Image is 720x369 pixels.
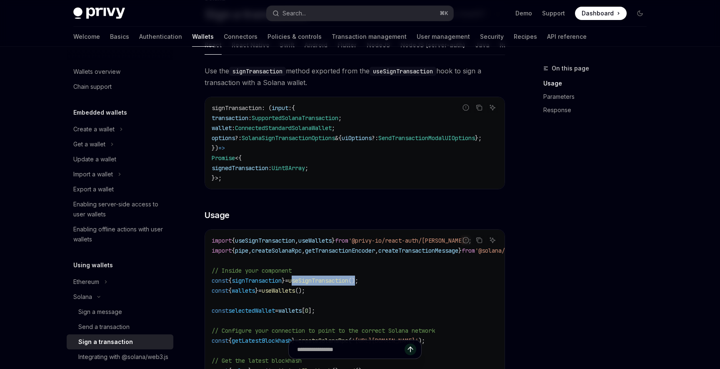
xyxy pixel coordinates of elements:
[232,247,235,254] span: {
[212,144,218,152] span: })
[67,197,173,222] a: Enabling server-side access to user wallets
[67,182,173,197] a: Export a wallet
[73,199,168,219] div: Enabling server-side access to user wallets
[370,67,436,76] code: useSignTransaction
[73,108,127,118] h5: Embedded wallets
[348,237,468,244] span: '@privy-io/react-auth/[PERSON_NAME]'
[67,274,173,289] button: Toggle Ethereum section
[282,8,306,18] div: Search...
[275,307,278,314] span: =
[375,247,378,254] span: ,
[73,292,92,302] div: Solana
[73,67,120,77] div: Wallets overview
[258,287,262,294] span: =
[633,7,647,20] button: Toggle dark mode
[405,344,416,355] button: Send message
[305,164,308,172] span: ;
[252,247,302,254] span: createSolanaRpc
[480,27,504,47] a: Security
[575,7,627,20] a: Dashboard
[212,267,292,274] span: // Inside your component
[338,134,342,142] span: {
[67,334,173,349] a: Sign a transaction
[212,154,235,162] span: Promise
[267,27,322,47] a: Policies & controls
[338,114,342,122] span: ;
[288,277,348,284] span: useSignTransaction
[229,67,286,76] code: signTransaction
[235,134,242,142] span: ?:
[235,247,248,254] span: pipe
[282,277,285,284] span: }
[378,134,475,142] span: SendTransactionModalUIOptions
[292,337,295,344] span: }
[272,104,288,112] span: input
[73,184,114,194] div: Export a wallet
[458,247,462,254] span: }
[73,124,115,134] div: Create a wallet
[302,307,305,314] span: [
[212,287,228,294] span: const
[302,247,305,254] span: ,
[288,104,292,112] span: :
[305,307,308,314] span: 0
[235,237,295,244] span: useSignTransaction
[305,247,375,254] span: getTransactionEncoder
[295,337,298,344] span: =
[295,287,305,294] span: ();
[212,247,232,254] span: import
[73,260,113,270] h5: Using wallets
[255,287,258,294] span: }
[67,79,173,94] a: Chain support
[515,9,532,18] a: Demo
[542,9,565,18] a: Support
[252,114,338,122] span: SupportedSolanaTransaction
[543,103,653,117] a: Response
[474,235,485,246] button: Copy the contents from the code block
[474,102,485,113] button: Copy the contents from the code block
[268,164,272,172] span: :
[475,134,482,142] span: };
[232,277,282,284] span: signTransaction
[67,304,173,319] a: Sign a message
[335,134,338,142] span: &
[139,27,182,47] a: Authentication
[67,349,173,364] a: Integrating with @solana/web3.js
[78,337,133,347] div: Sign a transaction
[228,287,232,294] span: {
[228,337,232,344] span: {
[232,124,235,132] span: :
[67,122,173,137] button: Toggle Create a wallet section
[232,337,292,344] span: getLatestBlockhash
[212,307,228,314] span: const
[418,337,425,344] span: );
[514,27,537,47] a: Recipes
[67,137,173,152] button: Toggle Get a wallet section
[285,277,288,284] span: =
[272,164,305,172] span: Uint8Array
[298,237,332,244] span: useWallets
[332,237,335,244] span: }
[67,222,173,247] a: Enabling offline actions with user wallets
[205,209,230,221] span: Usage
[212,164,268,172] span: signedTransaction
[67,167,173,182] button: Toggle Import a wallet section
[248,114,252,122] span: :
[235,124,332,132] span: ConnectedStandardSolanaWallet
[218,144,225,152] span: =>
[543,77,653,90] a: Usage
[487,235,498,246] button: Ask AI
[460,235,471,246] button: Report incorrect code
[262,287,295,294] span: useWallets
[228,307,275,314] span: selectedWallet
[232,237,235,244] span: {
[73,139,105,149] div: Get a wallet
[267,6,453,21] button: Open search
[192,27,214,47] a: Wallets
[228,277,232,284] span: {
[475,247,518,254] span: '@solana/kit'
[332,27,407,47] a: Transaction management
[292,104,295,112] span: {
[332,124,335,132] span: ;
[212,124,232,132] span: wallet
